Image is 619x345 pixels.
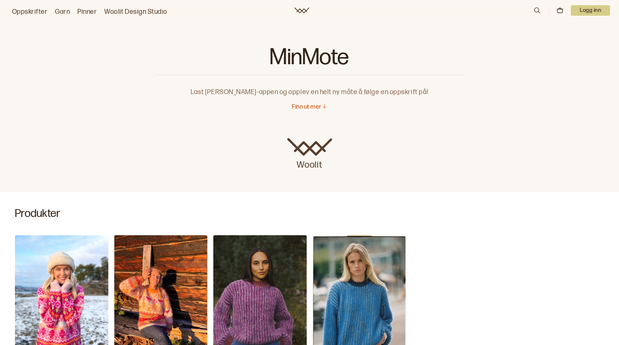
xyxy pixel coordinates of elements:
a: Woolit [294,7,309,13]
button: User dropdown [571,5,610,16]
button: Finn ut mer [292,103,327,111]
h1: MinMote [155,45,464,75]
a: Garn [55,7,70,17]
p: Logg inn [571,5,610,16]
a: Oppskrifter [12,7,47,17]
p: Woolit [287,156,332,171]
img: Woolit [287,138,332,156]
p: Last [PERSON_NAME]-appen og opplev en helt ny måte å følge en oppskrift på! [155,75,464,97]
a: Woolit [287,138,332,171]
a: Pinner [77,7,97,17]
a: Woolit Design Studio [104,7,167,17]
p: Finn ut mer [292,103,321,111]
